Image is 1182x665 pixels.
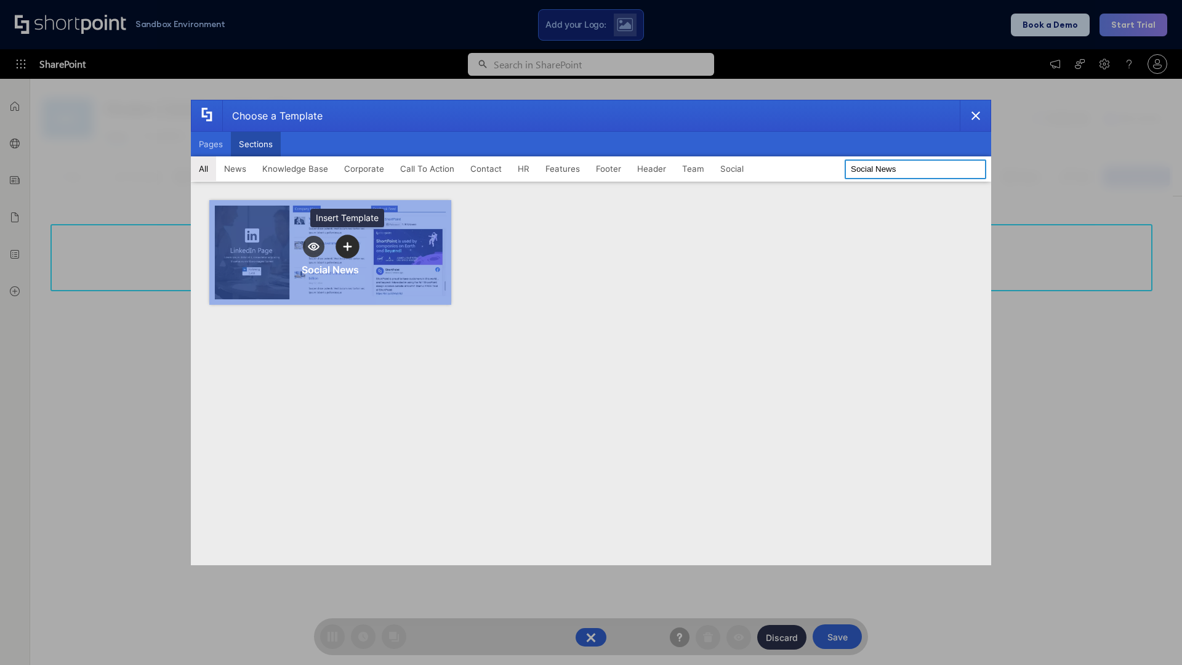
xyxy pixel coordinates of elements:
button: Header [629,156,674,181]
button: All [191,156,216,181]
button: Call To Action [392,156,462,181]
button: News [216,156,254,181]
div: Choose a Template [222,100,323,131]
div: Social News [302,264,359,276]
iframe: Chat Widget [1120,606,1182,665]
button: Sections [231,132,281,156]
button: Knowledge Base [254,156,336,181]
button: Pages [191,132,231,156]
button: Social [712,156,752,181]
button: Features [537,156,588,181]
button: Corporate [336,156,392,181]
div: template selector [191,100,991,565]
button: HR [510,156,537,181]
button: Team [674,156,712,181]
input: Search [845,159,986,179]
button: Contact [462,156,510,181]
button: Footer [588,156,629,181]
